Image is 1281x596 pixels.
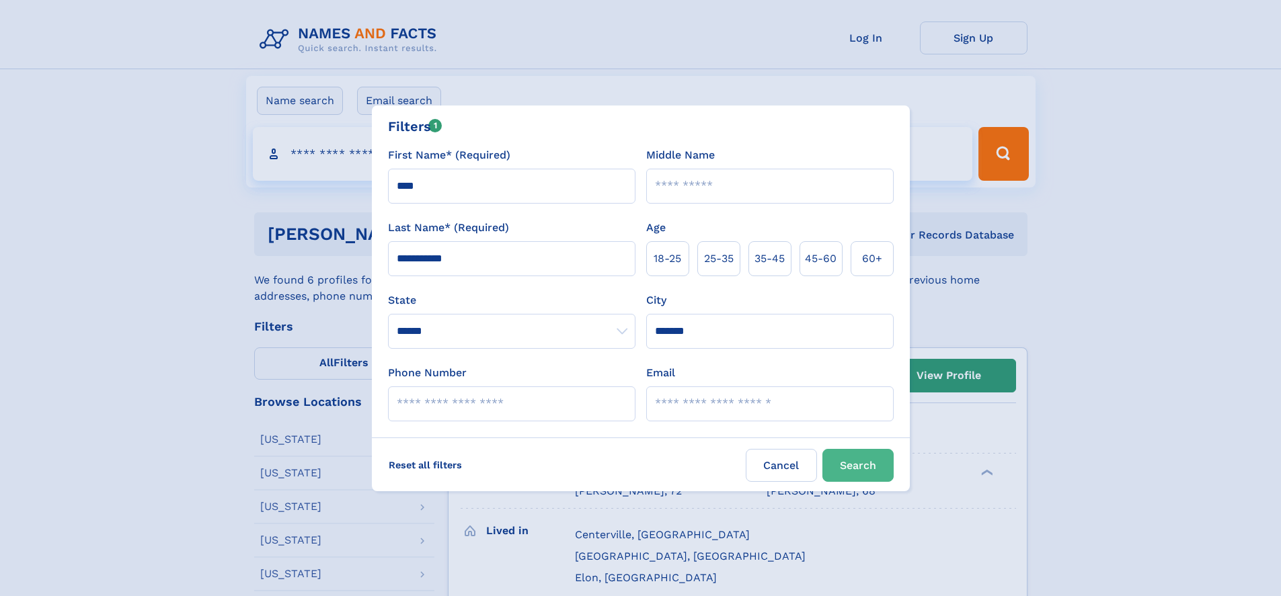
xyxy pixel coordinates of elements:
[746,449,817,482] label: Cancel
[704,251,734,267] span: 25‑35
[646,365,675,381] label: Email
[388,365,467,381] label: Phone Number
[646,292,666,308] label: City
[388,220,509,236] label: Last Name* (Required)
[646,220,666,236] label: Age
[805,251,837,267] span: 45‑60
[654,251,681,267] span: 18‑25
[380,449,471,481] label: Reset all filters
[754,251,785,267] span: 35‑45
[388,116,442,136] div: Filters
[388,292,635,308] label: State
[862,251,882,267] span: 60+
[822,449,894,482] button: Search
[388,147,510,163] label: First Name* (Required)
[646,147,715,163] label: Middle Name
